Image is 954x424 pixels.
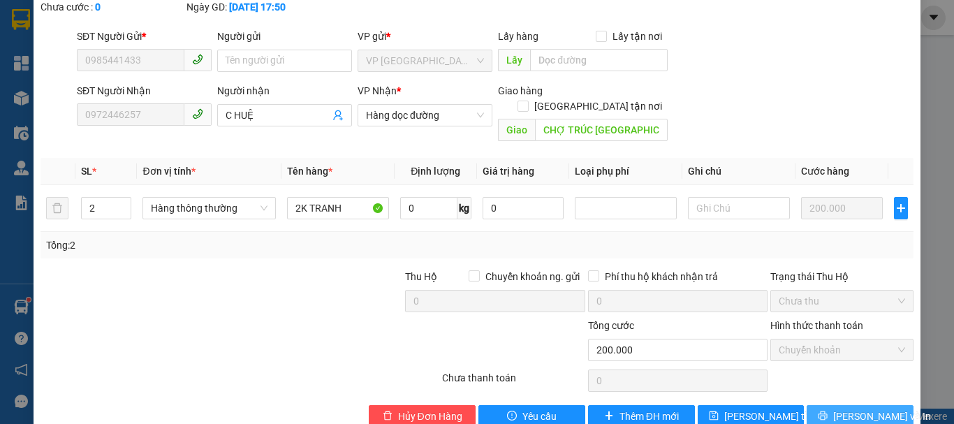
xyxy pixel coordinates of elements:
img: logo.jpg [17,17,87,87]
span: Thu Hộ [405,271,437,282]
input: Dọc đường [530,49,668,71]
span: Giá trị hàng [483,166,534,177]
span: SL [81,166,92,177]
span: Thêm ĐH mới [619,409,679,424]
span: [GEOGRAPHIC_DATA] tận nơi [529,98,668,114]
span: plus [895,203,907,214]
span: Lấy hàng [498,31,538,42]
span: kg [457,197,471,219]
span: VP Nhận [358,85,397,96]
b: GỬI : VP [GEOGRAPHIC_DATA] [17,101,208,148]
input: 0 [801,197,883,219]
div: SĐT Người Gửi [77,29,212,44]
span: Yêu cầu [522,409,557,424]
input: Ghi Chú [688,197,790,219]
span: exclamation-circle [507,411,517,422]
span: Định lượng [411,166,460,177]
th: Ghi chú [682,158,795,185]
div: Tổng: 2 [46,237,369,253]
div: Trạng thái Thu Hộ [770,269,913,284]
span: phone [192,108,203,119]
span: Lấy [498,49,530,71]
button: delete [46,197,68,219]
span: plus [604,411,614,422]
label: Hình thức thanh toán [770,320,863,331]
li: Cổ Đạm, xã [GEOGRAPHIC_DATA], [GEOGRAPHIC_DATA] [131,34,584,52]
span: Tên hàng [287,166,332,177]
span: Lấy tận nơi [607,29,668,44]
input: Dọc đường [535,119,668,141]
span: Hàng dọc đường [366,105,484,126]
span: Phí thu hộ khách nhận trả [599,269,724,284]
input: VD: Bàn, Ghế [287,197,389,219]
span: Chưa thu [779,291,905,312]
div: VP gửi [358,29,492,44]
div: Người nhận [217,83,352,98]
span: Giao [498,119,535,141]
span: Chuyển khoản [779,339,905,360]
span: user-add [332,110,344,121]
b: 0 [95,1,101,13]
span: delete [383,411,392,422]
li: Hotline: 1900252555 [131,52,584,69]
th: Loại phụ phí [569,158,682,185]
span: Giao hàng [498,85,543,96]
span: phone [192,54,203,65]
span: [PERSON_NAME] và In [833,409,931,424]
span: Tổng cước [588,320,634,331]
div: SĐT Người Nhận [77,83,212,98]
button: plus [894,197,908,219]
span: [PERSON_NAME] thay đổi [724,409,836,424]
span: printer [818,411,828,422]
span: Đơn vị tính [142,166,195,177]
div: Người gửi [217,29,352,44]
div: Chưa thanh toán [441,370,587,395]
span: Chuyển khoản ng. gửi [480,269,585,284]
span: Hủy Đơn Hàng [398,409,462,424]
span: Cước hàng [801,166,849,177]
span: VP Bình Lộc [366,50,484,71]
span: Hàng thông thường [151,198,267,219]
b: [DATE] 17:50 [229,1,286,13]
span: save [709,411,719,422]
